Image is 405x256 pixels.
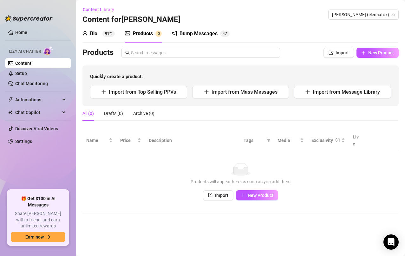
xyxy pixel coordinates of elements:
[265,136,272,145] span: filter
[8,110,12,115] img: Chat Copilot
[82,31,88,36] span: user
[90,74,143,79] strong: Quickly create a product:
[101,89,106,94] span: plus
[109,89,176,95] span: Import from Top Selling PPVs
[208,193,212,197] span: import
[203,190,233,200] button: Import
[15,61,31,66] a: Content
[215,193,228,198] span: Import
[349,131,365,150] th: Live
[43,46,53,55] img: AI Chatter
[131,49,276,56] input: Search messages
[225,31,227,36] span: 7
[11,196,65,208] span: 🎁 Get $100 in AI Messages
[15,107,60,118] span: Chat Copilot
[332,10,395,19] span: Elena (elenaxfox)
[323,48,354,58] button: Import
[104,110,123,117] div: Drafts (0)
[236,190,278,200] button: New Product
[133,110,154,117] div: Archive (0)
[15,71,27,76] a: Setup
[240,131,274,150] th: Tags
[15,81,48,86] a: Chat Monitoring
[82,15,180,25] h3: Content for [PERSON_NAME]
[155,30,162,37] sup: 0
[86,137,108,144] span: Name
[5,15,53,22] img: logo-BBDzfeDw.svg
[116,131,145,150] th: Price
[192,86,289,98] button: Import from Mass Messages
[82,4,119,15] button: Content Library
[8,97,13,102] span: thunderbolt
[125,51,130,55] span: search
[212,89,278,95] span: Import from Mass Messages
[15,30,27,35] a: Home
[82,110,94,117] div: All (0)
[125,31,130,36] span: picture
[180,30,218,37] div: Bump Messages
[313,89,380,95] span: Import from Message Library
[278,137,299,144] span: Media
[145,131,240,150] th: Description
[102,30,115,37] sup: 91%
[368,50,394,55] span: New Product
[336,50,349,55] span: Import
[82,131,116,150] th: Name
[120,137,136,144] span: Price
[361,51,366,55] span: plus
[248,193,273,198] span: New Product
[15,126,58,131] a: Discover Viral Videos
[311,137,333,144] div: Exclusivity
[25,234,44,239] span: Earn now
[223,31,225,36] span: 4
[244,137,264,144] span: Tags
[274,131,308,150] th: Media
[90,30,97,37] div: Bio
[267,138,271,142] span: filter
[82,48,114,58] h3: Products
[172,31,177,36] span: notification
[204,89,209,94] span: plus
[11,211,65,229] span: Share [PERSON_NAME] with a friend, and earn unlimited rewards
[133,30,153,37] div: Products
[15,139,32,144] a: Settings
[241,193,245,197] span: plus
[90,86,187,98] button: Import from Top Selling PPVs
[15,95,60,105] span: Automations
[220,30,230,37] sup: 47
[329,51,333,55] span: import
[305,89,310,94] span: plus
[383,234,399,250] div: Open Intercom Messenger
[391,13,395,17] span: team
[294,86,391,98] button: Import from Message Library
[11,232,65,242] button: Earn nowarrow-right
[336,138,340,142] span: info-circle
[89,178,392,185] div: Products will appear here as soon as you add them
[9,49,41,55] span: Izzy AI Chatter
[46,235,51,239] span: arrow-right
[83,7,114,12] span: Content Library
[356,48,399,58] button: New Product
